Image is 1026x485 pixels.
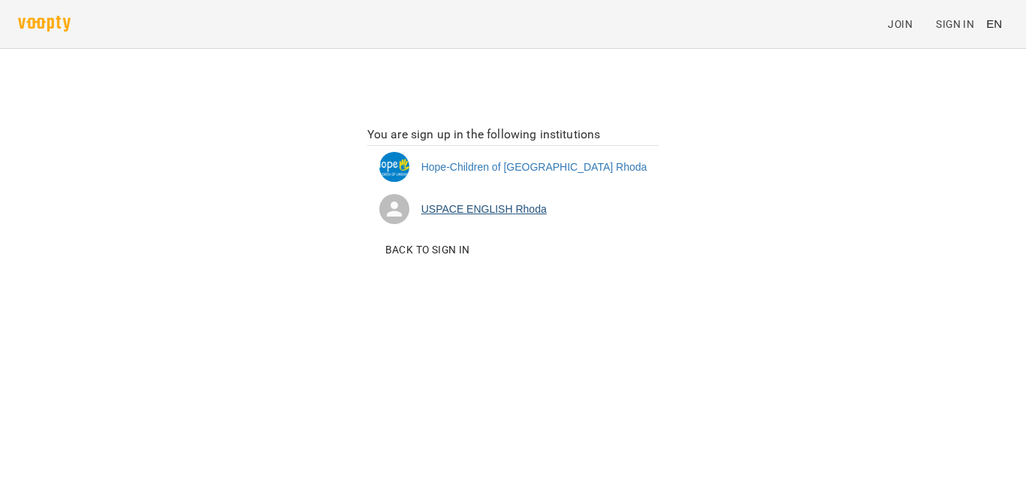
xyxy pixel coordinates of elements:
[385,241,470,259] span: Back to sign in
[367,188,659,230] li: USPACE ENGLISH Rhoda
[379,152,409,182] img: 8c92ceb4bedcffbc5184468b26942b04.jpg
[379,236,476,263] button: Back to sign in
[882,11,930,38] a: Join
[980,10,1008,38] button: EN
[936,15,974,33] span: Sign In
[930,11,980,38] a: Sign In
[367,124,659,145] h6: You are sign up in the following institutions
[18,16,71,32] img: voopty.png
[986,16,1002,32] span: EN
[888,15,913,33] span: Join
[367,146,659,188] li: Hope-Children of [GEOGRAPHIC_DATA] Rhoda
